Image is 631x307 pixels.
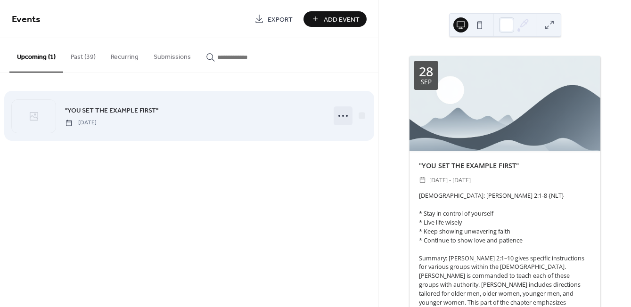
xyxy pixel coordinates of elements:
button: Recurring [103,38,146,72]
div: "YOU SET THE EXAMPLE FIRST" [410,161,600,171]
div: Sep [421,79,432,86]
span: [DATE] [65,119,97,127]
button: Past (39) [63,38,103,72]
span: Export [268,15,293,24]
span: [DATE] - [DATE] [429,175,471,185]
a: "YOU SET THE EXAMPLE FIRST" [65,105,158,116]
button: Upcoming (1) [9,38,63,73]
div: ​ [419,175,426,185]
button: Add Event [303,11,367,27]
span: Events [12,10,41,29]
span: "YOU SET THE EXAMPLE FIRST" [65,106,158,116]
button: Submissions [146,38,198,72]
span: Add Event [324,15,360,24]
div: 28 [419,65,433,78]
a: Export [247,11,300,27]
